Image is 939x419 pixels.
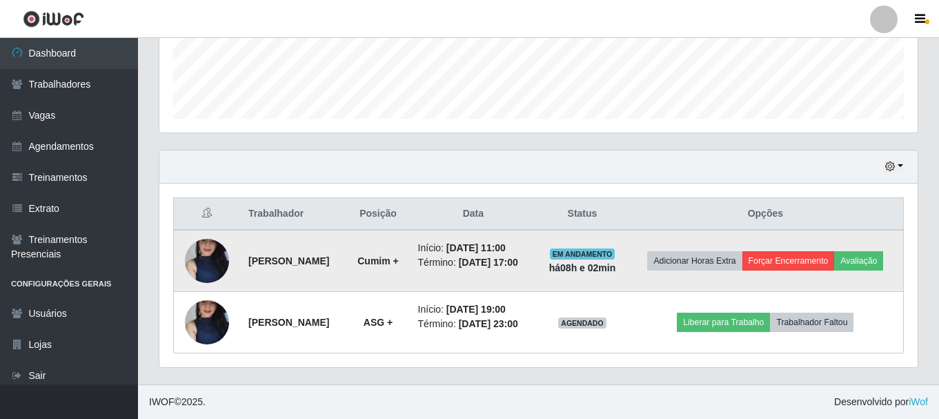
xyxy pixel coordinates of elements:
strong: [PERSON_NAME] [248,317,329,328]
time: [DATE] 19:00 [446,304,506,315]
button: Trabalhador Faltou [770,313,853,332]
button: Forçar Encerramento [742,251,835,271]
a: iWof [909,396,928,407]
img: 1713319279293.jpeg [185,212,229,310]
th: Status [537,198,628,231]
li: Início: [418,241,529,255]
th: Trabalhador [240,198,346,231]
th: Opções [628,198,904,231]
time: [DATE] 11:00 [446,242,506,253]
span: AGENDADO [558,318,606,329]
span: EM ANDAMENTO [550,249,615,260]
time: [DATE] 23:00 [459,318,518,329]
th: Posição [346,198,409,231]
time: [DATE] 17:00 [459,257,518,268]
strong: há 08 h e 02 min [549,262,616,273]
button: Adicionar Horas Extra [647,251,742,271]
img: CoreUI Logo [23,10,84,28]
strong: Cumim + [357,255,399,266]
span: © 2025 . [149,395,206,409]
strong: [PERSON_NAME] [248,255,329,266]
th: Data [410,198,537,231]
li: Término: [418,317,529,331]
span: Desenvolvido por [834,395,928,409]
img: 1713319279293.jpeg [185,273,229,371]
li: Término: [418,255,529,270]
li: Início: [418,302,529,317]
button: Liberar para Trabalho [677,313,770,332]
span: IWOF [149,396,175,407]
button: Avaliação [834,251,883,271]
strong: ASG + [364,317,393,328]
